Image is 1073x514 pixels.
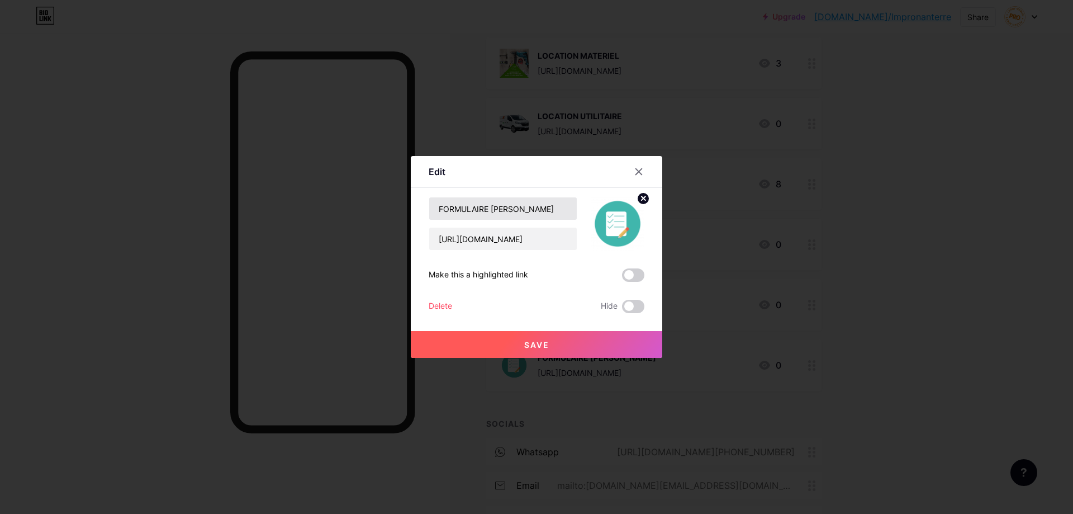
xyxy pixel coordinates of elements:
div: Delete [429,300,452,313]
button: Save [411,331,662,358]
span: Save [524,340,549,350]
div: Edit [429,165,445,178]
img: link_thumbnail [591,197,644,251]
input: URL [429,228,577,250]
input: Title [429,197,577,220]
div: Make this a highlighted link [429,268,528,282]
span: Hide [601,300,618,313]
